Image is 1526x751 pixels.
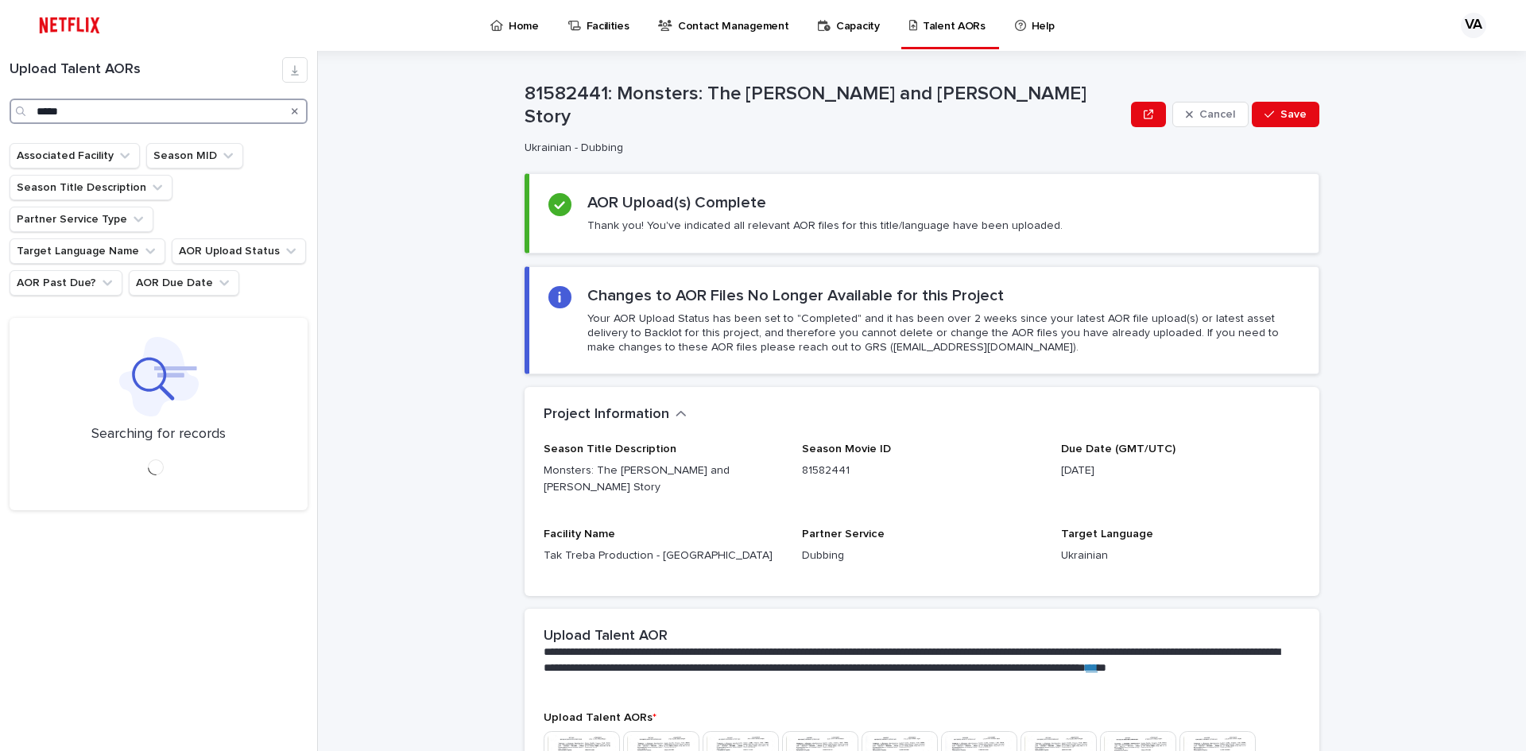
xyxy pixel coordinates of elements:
button: Save [1252,102,1319,127]
img: ifQbXi3ZQGMSEF7WDB7W [32,10,107,41]
p: 81582441 [802,463,1041,479]
h2: AOR Upload(s) Complete [587,193,766,212]
button: Project Information [544,406,687,424]
p: [DATE] [1061,463,1300,479]
p: Dubbing [802,548,1041,564]
h2: Changes to AOR Files No Longer Available for this Project [587,286,1004,305]
p: Ukrainian - Dubbing [525,141,1118,155]
button: AOR Due Date [129,270,239,296]
span: Upload Talent AORs [544,712,656,723]
button: AOR Upload Status [172,238,306,264]
p: Thank you! You've indicated all relevant AOR files for this title/language have been uploaded. [587,219,1063,233]
button: Associated Facility [10,143,140,168]
button: Season MID [146,143,243,168]
h2: Upload Talent AOR [544,628,668,645]
span: Cancel [1199,109,1235,120]
button: AOR Past Due? [10,270,122,296]
input: Search [10,99,308,124]
p: Searching for records [91,426,226,443]
button: Partner Service Type [10,207,153,232]
p: Monsters: The [PERSON_NAME] and [PERSON_NAME] Story [544,463,783,496]
p: Ukrainian [1061,548,1300,564]
div: VA [1461,13,1486,38]
span: Season Movie ID [802,443,891,455]
span: Save [1280,109,1307,120]
p: Your AOR Upload Status has been set to "Completed" and it has been over 2 weeks since your latest... [587,312,1299,355]
span: Facility Name [544,528,615,540]
span: Target Language [1061,528,1153,540]
p: 81582441: Monsters: The [PERSON_NAME] and [PERSON_NAME] Story [525,83,1125,129]
h1: Upload Talent AORs [10,61,282,79]
span: Season Title Description [544,443,676,455]
p: Tak Treba Production - [GEOGRAPHIC_DATA] [544,548,783,564]
span: Partner Service [802,528,885,540]
button: Cancel [1172,102,1249,127]
button: Season Title Description [10,175,172,200]
span: Due Date (GMT/UTC) [1061,443,1175,455]
button: Target Language Name [10,238,165,264]
h2: Project Information [544,406,669,424]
